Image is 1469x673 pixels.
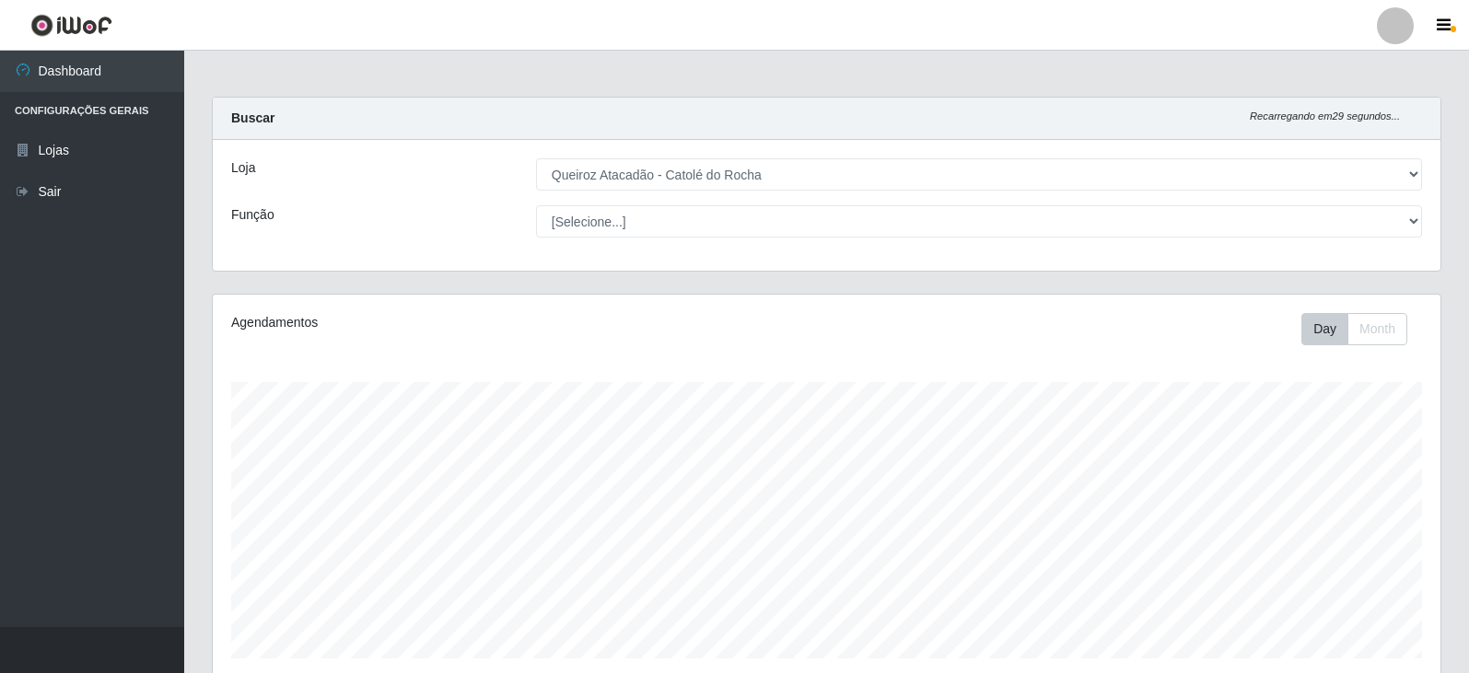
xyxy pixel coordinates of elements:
[1301,313,1407,345] div: First group
[231,313,711,332] div: Agendamentos
[1347,313,1407,345] button: Month
[231,205,274,225] label: Função
[231,110,274,125] strong: Buscar
[231,158,255,178] label: Loja
[1301,313,1348,345] button: Day
[1250,110,1400,122] i: Recarregando em 29 segundos...
[1301,313,1422,345] div: Toolbar with button groups
[30,14,112,37] img: CoreUI Logo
